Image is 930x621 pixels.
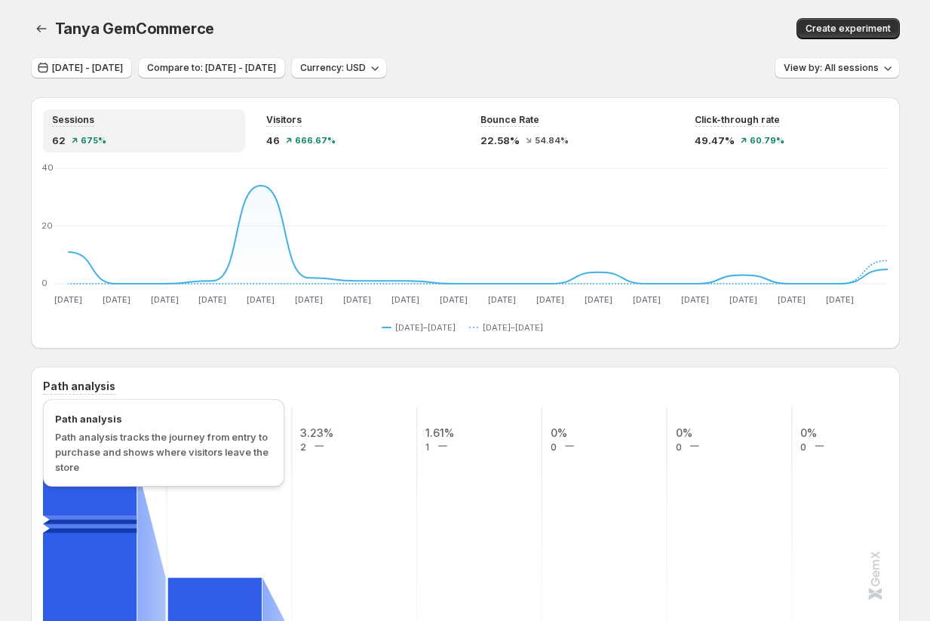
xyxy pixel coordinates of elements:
[147,62,276,74] span: Compare to: [DATE] - [DATE]
[300,62,366,74] span: Currency: USD
[81,136,106,145] span: 675%
[382,318,462,337] button: [DATE]–[DATE]
[550,441,556,453] text: 0
[584,294,612,305] text: [DATE]
[343,294,371,305] text: [DATE]
[480,114,539,126] span: Bounce Rate
[675,426,692,439] text: 0%
[729,294,757,305] text: [DATE]
[266,133,280,148] span: 46
[536,294,563,305] text: [DATE]
[198,294,226,305] text: [DATE]
[31,57,132,78] button: [DATE] - [DATE]
[55,20,215,38] span: Tanya GemCommerce
[469,318,549,337] button: [DATE]–[DATE]
[535,136,569,145] span: 54.84%
[395,321,456,334] span: [DATE]–[DATE]
[41,278,48,288] text: 0
[55,431,269,473] span: Path analysis tracks the journey from entry to purchase and shows where visitors leave the store
[391,294,419,305] text: [DATE]
[784,62,879,74] span: View by: All sessions
[102,294,130,305] text: [DATE]
[295,136,336,145] span: 666.67%
[800,426,817,439] text: 0%
[750,136,784,145] span: 60.79%
[52,114,94,126] span: Sessions
[55,411,272,426] span: Path analysis
[480,133,520,148] span: 22.58%
[425,441,429,453] text: 1
[150,294,178,305] text: [DATE]
[52,62,123,74] span: [DATE] - [DATE]
[680,294,708,305] text: [DATE]
[52,133,66,148] span: 62
[695,114,780,126] span: Click-through rate
[54,294,81,305] text: [DATE]
[247,294,275,305] text: [DATE]
[550,426,566,439] text: 0%
[425,426,454,439] text: 1.61%
[300,441,306,453] text: 2
[695,133,735,148] span: 49.47%
[291,57,387,78] button: Currency: USD
[295,294,323,305] text: [DATE]
[800,441,806,453] text: 0
[266,114,302,126] span: Visitors
[43,379,115,394] h3: Path analysis
[440,294,468,305] text: [DATE]
[483,321,543,334] span: [DATE]–[DATE]
[632,294,660,305] text: [DATE]
[488,294,516,305] text: [DATE]
[675,441,681,453] text: 0
[777,294,805,305] text: [DATE]
[41,162,54,173] text: 40
[796,18,900,39] button: Create experiment
[138,57,285,78] button: Compare to: [DATE] - [DATE]
[806,23,891,35] span: Create experiment
[825,294,853,305] text: [DATE]
[300,426,333,439] text: 3.23%
[41,220,53,231] text: 20
[775,57,900,78] button: View by: All sessions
